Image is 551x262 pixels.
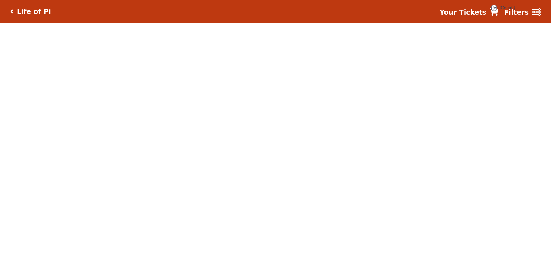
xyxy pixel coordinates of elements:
[504,8,529,16] strong: Filters
[17,8,51,16] h5: Life of Pi
[439,7,498,18] a: Your Tickets {{cartCount}}
[10,9,14,14] a: Click here to go back to filters
[439,8,486,16] strong: Your Tickets
[504,7,541,18] a: Filters
[491,5,497,11] span: {{cartCount}}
